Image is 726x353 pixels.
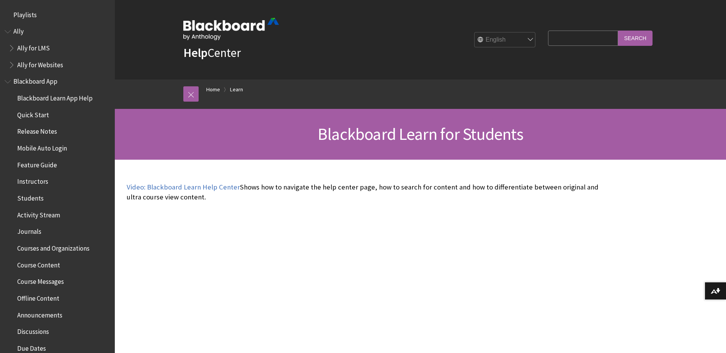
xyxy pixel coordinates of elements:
span: Activity Stream [17,209,60,219]
strong: Help [183,45,207,60]
input: Search [618,31,653,45]
span: Instructors [17,175,48,186]
span: Quick Start [17,108,49,119]
nav: Book outline for Playlists [5,8,110,21]
span: Discussions [17,325,49,335]
p: Shows how to navigate the help center page, how to search for content and how to differentiate be... [127,182,601,202]
a: HelpCenter [183,45,241,60]
span: Course Content [17,259,60,269]
a: Home [206,85,220,94]
span: Offline Content [17,292,59,302]
span: Ally for Websites [17,58,63,69]
span: Release Notes [17,125,57,136]
span: Courses and Organizations [17,242,90,252]
span: Announcements [17,309,62,319]
span: Ally [13,25,24,36]
img: Blackboard by Anthology [183,18,279,40]
span: Journals [17,225,41,236]
nav: Book outline for Anthology Ally Help [5,25,110,71]
span: Blackboard App [13,75,57,86]
select: Site Language Selector [475,32,536,48]
span: Blackboard Learn for Students [318,123,523,144]
span: Feature Guide [17,159,57,169]
a: Learn [230,85,243,94]
span: Mobile Auto Login [17,142,67,152]
span: Blackboard Learn App Help [17,92,93,102]
span: Ally for LMS [17,42,50,52]
span: Students [17,192,44,202]
span: Due Dates [17,342,46,352]
a: Video: Blackboard Learn Help Center [127,183,240,192]
span: Playlists [13,8,37,19]
span: Course Messages [17,275,64,286]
